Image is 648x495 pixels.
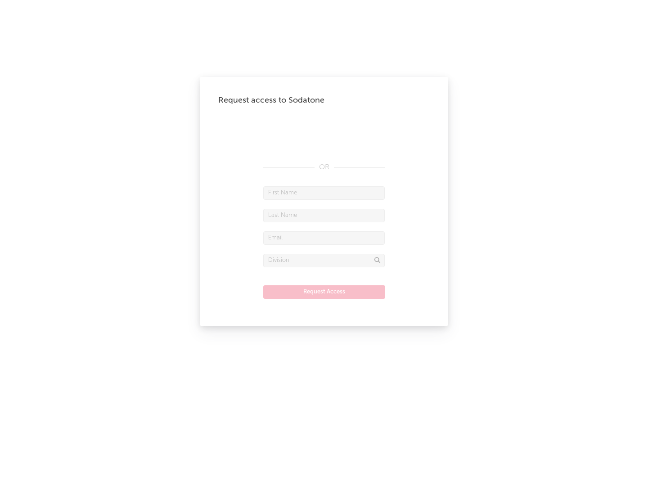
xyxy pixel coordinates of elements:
input: Email [263,231,385,245]
input: Division [263,254,385,267]
div: Request access to Sodatone [218,95,430,106]
div: OR [263,162,385,173]
button: Request Access [263,285,385,299]
input: Last Name [263,209,385,222]
input: First Name [263,186,385,200]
